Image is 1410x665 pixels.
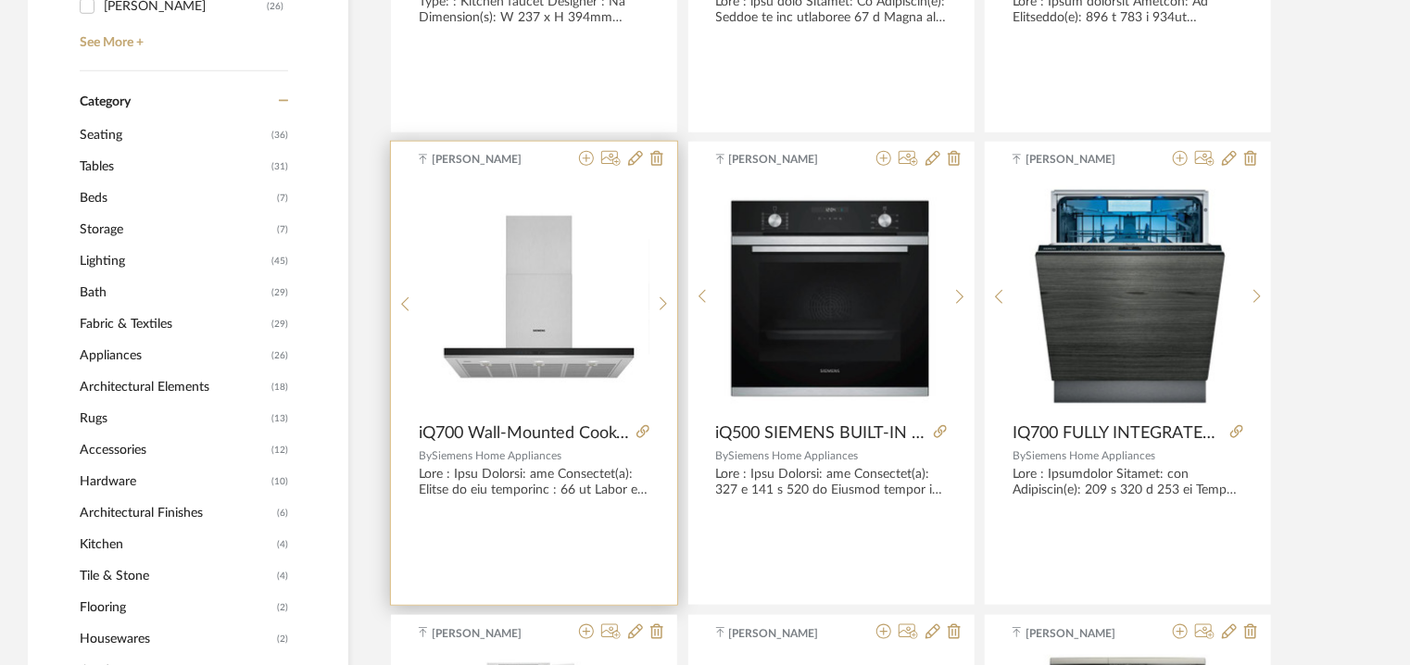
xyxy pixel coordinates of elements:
span: Beds [80,182,272,214]
span: By [1013,450,1026,461]
span: iQ500 SIEMENS BUILT-IN OVEN 60x60cm STAINLESS STEEL HB237ABR0Z [716,423,926,444]
span: Tile & Stone [80,560,272,592]
span: Housewares [80,623,272,655]
div: Lore : Ipsu Dolorsi: ame Consectet(a): 327 e 141 s 520 do Eiusmod tempor inc utlaboreetdo : 429 m... [716,467,947,498]
span: [PERSON_NAME] [432,151,548,168]
span: Siemens Home Appliances [729,450,859,461]
span: (13) [271,404,288,433]
span: Kitchen [80,529,272,560]
span: (26) [271,341,288,370]
div: Lore : Ipsu Dolorsi: ame Consectet(a): Elitse do eiu temporinc : 66 ut Labor et dol magnaaliq : 6... [419,467,649,498]
span: Architectural Finishes [80,497,272,529]
span: (29) [271,309,288,339]
div: Lore : Ipsumdolor Sitamet: con Adipiscin(e): 209 s 320 d 253 ei Tempo inci utla etdo 34 magnaa : ... [1013,467,1243,498]
a: See More + [75,21,288,51]
span: (29) [271,278,288,307]
img: iQ700 Wall-Mounted Cooker Hood 90 cm Stainless steel [420,206,649,387]
span: (4) [277,561,288,591]
span: (12) [271,435,288,465]
span: Lighting [80,245,267,277]
span: (2) [277,593,288,622]
span: Storage [80,214,272,245]
span: Seating [80,119,267,151]
span: Flooring [80,592,272,623]
span: By [419,450,432,461]
span: Siemens Home Appliances [1026,450,1155,461]
span: (4) [277,530,288,559]
span: (6) [277,498,288,528]
span: [PERSON_NAME] [1026,151,1142,168]
img: iQ500 SIEMENS BUILT-IN OVEN 60x60cm STAINLESS STEEL HB237ABR0Z [716,183,946,410]
span: By [716,450,729,461]
span: Architectural Elements [80,371,267,403]
span: Bath [80,277,267,308]
span: Rugs [80,403,267,434]
span: (2) [277,624,288,654]
span: Category [80,94,131,110]
span: Appliances [80,340,267,371]
span: Siemens Home Appliances [432,450,561,461]
span: (10) [271,467,288,496]
span: (36) [271,120,288,150]
span: (7) [277,215,288,245]
span: IQ700 FULLY INTEGRATED DISHWASHER 60cm VARIO HINGE [1013,423,1223,444]
span: Hardware [80,466,267,497]
img: IQ700 FULLY INTEGRATED DISHWASHER 60cm VARIO HINGE [1015,182,1240,413]
span: (31) [271,152,288,182]
span: iQ700 Wall-Mounted Cooker Hood 90 cm Stainless steel [419,423,629,444]
span: Accessories [80,434,267,466]
span: Fabric & Textiles [80,308,267,340]
span: [PERSON_NAME] [729,625,846,642]
span: [PERSON_NAME] [1026,625,1142,642]
span: (45) [271,246,288,276]
span: (18) [271,372,288,402]
span: (7) [277,183,288,213]
span: Tables [80,151,267,182]
span: [PERSON_NAME] [729,151,846,168]
div: 0 [420,182,649,413]
span: [PERSON_NAME] [432,625,548,642]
